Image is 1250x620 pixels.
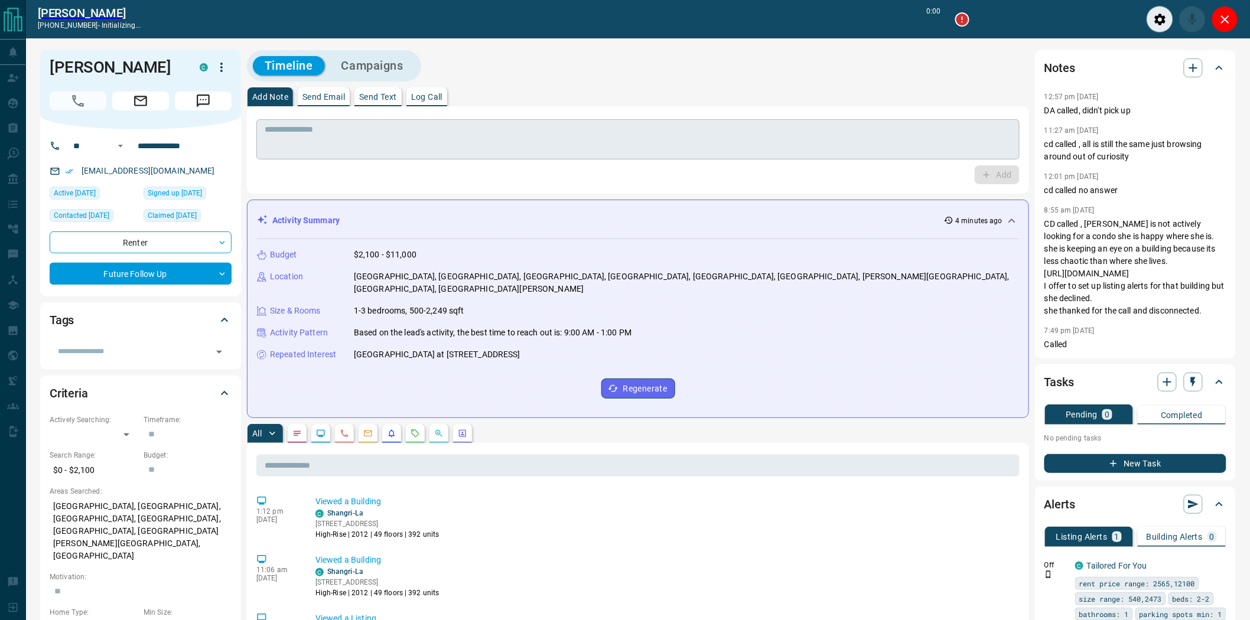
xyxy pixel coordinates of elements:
[257,210,1019,231] div: Activity Summary4 minutes ago
[252,93,288,101] p: Add Note
[1044,54,1226,82] div: Notes
[200,63,208,71] div: condos.ca
[1147,533,1203,541] p: Building Alerts
[330,56,415,76] button: Campaigns
[256,574,298,582] p: [DATE]
[1044,218,1226,317] p: CD called , [PERSON_NAME] is not actively looking for a condo she is happy where she is. she is k...
[1044,105,1226,117] p: DA called, didn't pick up
[144,187,232,203] div: Sun Apr 18 2021
[359,93,397,101] p: Send Text
[270,270,303,283] p: Location
[65,167,73,175] svg: Email Verified
[38,20,141,31] p: [PHONE_NUMBER] -
[411,93,442,101] p: Log Call
[50,306,232,334] div: Tags
[1044,429,1226,447] p: No pending tasks
[256,566,298,574] p: 11:06 am
[256,507,298,515] p: 1:12 pm
[315,510,324,518] div: condos.ca
[148,187,202,199] span: Signed up [DATE]
[1044,93,1099,101] p: 12:57 pm [DATE]
[315,554,1015,566] p: Viewed a Building
[411,429,420,438] svg: Requests
[315,518,440,529] p: [STREET_ADDRESS]
[327,509,363,517] a: Shangri-La
[1044,570,1053,579] svg: Push Notification Only
[50,311,74,329] h2: Tags
[1066,410,1098,419] p: Pending
[1087,561,1147,570] a: Tailored For You
[1161,411,1203,419] p: Completed
[315,568,324,576] div: condos.ca
[354,249,416,261] p: $2,100 - $11,000
[1044,560,1068,570] p: Off
[1044,206,1095,214] p: 8:55 am [DATE]
[50,379,232,407] div: Criteria
[340,429,349,438] svg: Calls
[1140,608,1222,620] span: parking spots min: 1
[270,249,297,261] p: Budget
[1044,490,1226,518] div: Alerts
[38,6,141,20] a: [PERSON_NAME]
[50,384,88,403] h2: Criteria
[316,429,325,438] svg: Lead Browsing Activity
[1044,495,1075,514] h2: Alerts
[354,348,520,361] p: [GEOGRAPHIC_DATA] at [STREET_ADDRESS]
[50,461,138,480] p: $0 - $2,100
[50,209,138,226] div: Tue Aug 12 2025
[50,187,138,203] div: Sat Aug 16 2025
[363,429,373,438] svg: Emails
[1179,6,1206,32] div: Mute
[256,515,298,524] p: [DATE]
[113,139,128,153] button: Open
[148,210,197,221] span: Claimed [DATE]
[1044,138,1226,163] p: cd called , all is still the same just browsing around out of curiosity
[50,231,232,253] div: Renter
[1056,533,1108,541] p: Listing Alerts
[211,344,227,360] button: Open
[292,429,302,438] svg: Notes
[272,214,340,227] p: Activity Summary
[302,93,345,101] p: Send Email
[112,92,169,110] span: Email
[1212,6,1238,32] div: Close
[956,216,1002,226] p: 4 minutes ago
[1044,172,1099,181] p: 12:01 pm [DATE]
[50,415,138,425] p: Actively Searching:
[315,495,1015,508] p: Viewed a Building
[144,607,232,618] p: Min Size:
[270,348,336,361] p: Repeated Interest
[1075,562,1083,570] div: condos.ca
[175,92,232,110] span: Message
[1079,577,1195,589] span: rent price range: 2565,12100
[82,166,215,175] a: [EMAIL_ADDRESS][DOMAIN_NAME]
[458,429,467,438] svg: Agent Actions
[50,58,182,77] h1: [PERSON_NAME]
[354,270,1019,295] p: [GEOGRAPHIC_DATA], [GEOGRAPHIC_DATA], [GEOGRAPHIC_DATA], [GEOGRAPHIC_DATA], [GEOGRAPHIC_DATA], [G...
[927,6,941,32] p: 0:00
[50,497,232,566] p: [GEOGRAPHIC_DATA], [GEOGRAPHIC_DATA], [GEOGRAPHIC_DATA], [GEOGRAPHIC_DATA], [GEOGRAPHIC_DATA], [G...
[1079,608,1129,620] span: bathrooms: 1
[54,210,109,221] span: Contacted [DATE]
[50,450,138,461] p: Search Range:
[1044,373,1074,391] h2: Tasks
[327,567,363,576] a: Shangri-La
[54,187,96,199] span: Active [DATE]
[253,56,325,76] button: Timeline
[434,429,444,438] svg: Opportunities
[50,607,138,618] p: Home Type:
[50,572,232,582] p: Motivation:
[270,305,321,317] p: Size & Rooms
[387,429,396,438] svg: Listing Alerts
[144,450,232,461] p: Budget:
[1147,6,1173,32] div: Audio Settings
[1210,533,1215,541] p: 0
[50,92,106,110] span: Call
[315,529,440,540] p: High-Rise | 2012 | 49 floors | 392 units
[50,486,232,497] p: Areas Searched:
[354,305,464,317] p: 1-3 bedrooms, 500-2,249 sqft
[1044,327,1095,335] p: 7:49 pm [DATE]
[315,577,440,588] p: [STREET_ADDRESS]
[50,263,232,285] div: Future Follow Up
[1044,368,1226,396] div: Tasks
